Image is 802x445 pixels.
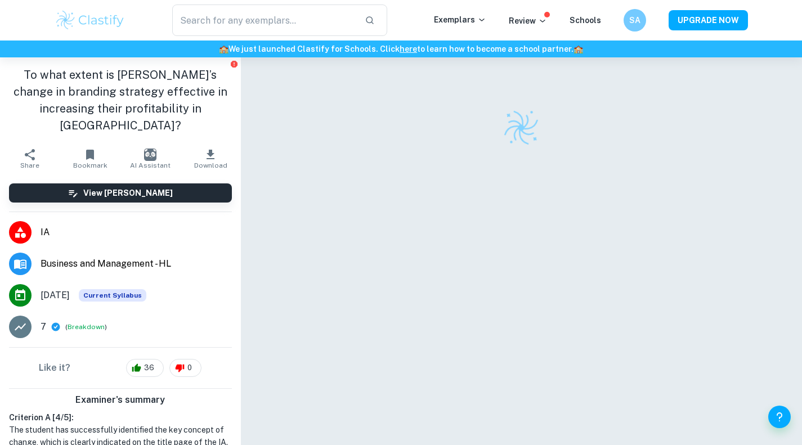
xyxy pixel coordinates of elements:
p: Exemplars [434,14,486,26]
span: ( ) [65,322,107,332]
button: Download [181,143,241,174]
span: IA [41,226,232,239]
span: Share [20,161,39,169]
img: Clastify logo [499,106,544,150]
span: Download [194,161,227,169]
button: AI Assistant [120,143,181,174]
img: AI Assistant [144,149,156,161]
button: UPGRADE NOW [669,10,748,30]
h6: View [PERSON_NAME] [83,187,173,199]
div: This exemplar is based on the current syllabus. Feel free to refer to it for inspiration/ideas wh... [79,289,146,302]
p: Review [509,15,547,27]
h1: To what extent is [PERSON_NAME]’s change in branding strategy effective in increasing their profi... [9,66,232,134]
button: Report issue [230,60,239,68]
span: Bookmark [73,161,107,169]
h6: SA [628,14,641,26]
a: Schools [570,16,601,25]
h6: We just launched Clastify for Schools. Click to learn how to become a school partner. [2,43,800,55]
span: 36 [138,362,160,374]
span: AI Assistant [130,161,171,169]
span: 0 [181,362,198,374]
img: Clastify logo [55,9,126,32]
button: Breakdown [68,322,105,332]
a: here [400,44,417,53]
span: [DATE] [41,289,70,302]
h6: Like it? [39,361,70,375]
h6: Criterion A [ 4 / 5 ]: [9,411,232,424]
button: Bookmark [60,143,120,174]
input: Search for any exemplars... [172,5,356,36]
span: 🏫 [574,44,583,53]
button: SA [624,9,646,32]
span: Business and Management - HL [41,257,232,271]
span: 🏫 [219,44,228,53]
span: Current Syllabus [79,289,146,302]
p: 7 [41,320,46,334]
h6: Examiner's summary [5,393,236,407]
button: Help and Feedback [768,406,791,428]
button: View [PERSON_NAME] [9,183,232,203]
